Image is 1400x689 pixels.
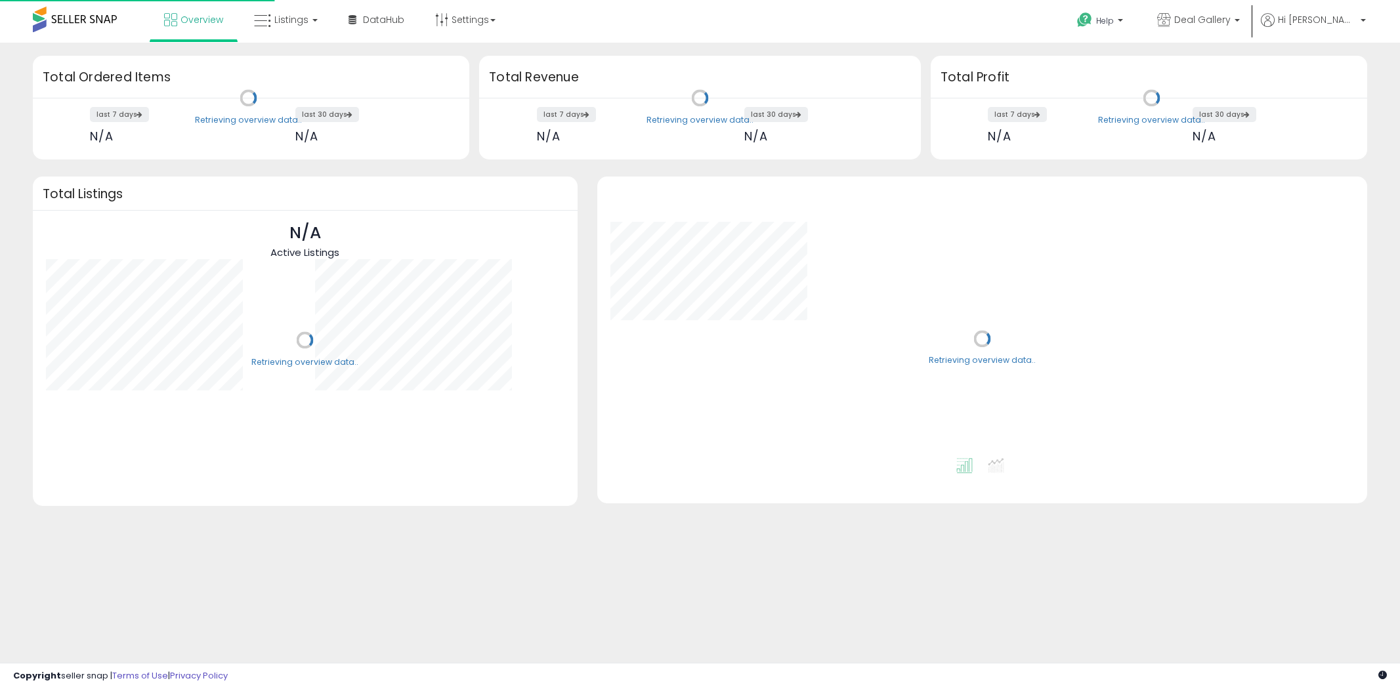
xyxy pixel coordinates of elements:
[195,114,302,126] div: Retrieving overview data..
[929,355,1036,367] div: Retrieving overview data..
[251,356,358,368] div: Retrieving overview data..
[1261,13,1366,43] a: Hi [PERSON_NAME]
[647,114,753,126] div: Retrieving overview data..
[1278,13,1357,26] span: Hi [PERSON_NAME]
[1076,12,1093,28] i: Get Help
[180,13,223,26] span: Overview
[1174,13,1231,26] span: Deal Gallery
[363,13,404,26] span: DataHub
[1067,2,1136,43] a: Help
[1098,114,1205,126] div: Retrieving overview data..
[274,13,308,26] span: Listings
[1096,15,1114,26] span: Help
